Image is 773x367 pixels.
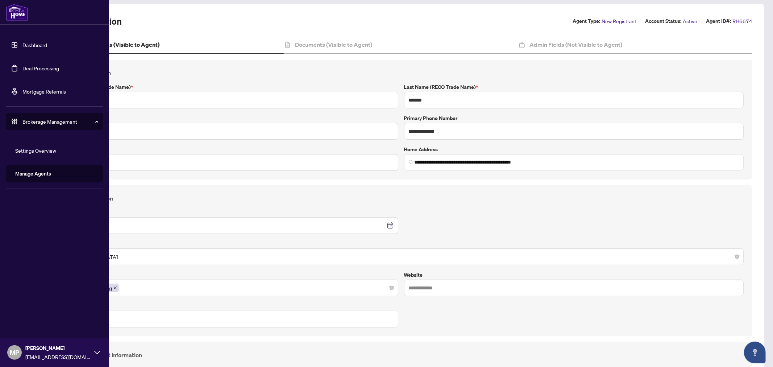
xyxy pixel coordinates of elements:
[683,17,697,25] span: Active
[706,17,731,25] label: Agent ID#:
[61,40,159,49] h4: Agent Profile Fields (Visible to Agent)
[25,353,91,361] span: [EMAIL_ADDRESS][DOMAIN_NAME]
[22,65,59,71] a: Deal Processing
[63,250,739,264] span: Male
[58,302,398,310] label: Sin #
[295,40,373,49] h4: Documents (Visible to Agent)
[744,342,766,363] button: Open asap
[58,114,398,122] label: Legal Name
[404,114,744,122] label: Primary Phone Number
[602,17,636,25] span: New Registrant
[735,255,739,259] span: close-circle
[58,351,744,359] h4: Emergency Contact Information
[10,347,19,358] span: MP
[25,344,91,352] span: [PERSON_NAME]
[409,160,413,164] img: search_icon
[404,83,744,91] label: Last Name (RECO Trade Name)
[58,209,398,217] label: Date of Birth
[22,117,98,125] span: Brokerage Management
[58,194,744,203] h4: Personal Information
[58,145,398,153] label: E-mail Address
[58,69,744,77] h4: Contact Information
[404,145,744,153] label: Home Address
[15,147,56,154] a: Settings Overview
[6,4,28,21] img: logo
[58,240,744,248] label: Gender
[58,83,398,91] label: First Name (RECO Trade Name)
[645,17,681,25] label: Account Status:
[113,286,117,290] span: close
[390,286,394,290] span: close-circle
[404,271,744,279] label: Website
[573,17,600,25] label: Agent Type:
[22,42,47,48] a: Dashboard
[22,88,66,95] a: Mortgage Referrals
[529,40,622,49] h4: Admin Fields (Not Visible to Agent)
[58,271,398,279] label: Languages spoken
[15,170,51,177] a: Manage Agents
[732,17,752,25] span: RH6674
